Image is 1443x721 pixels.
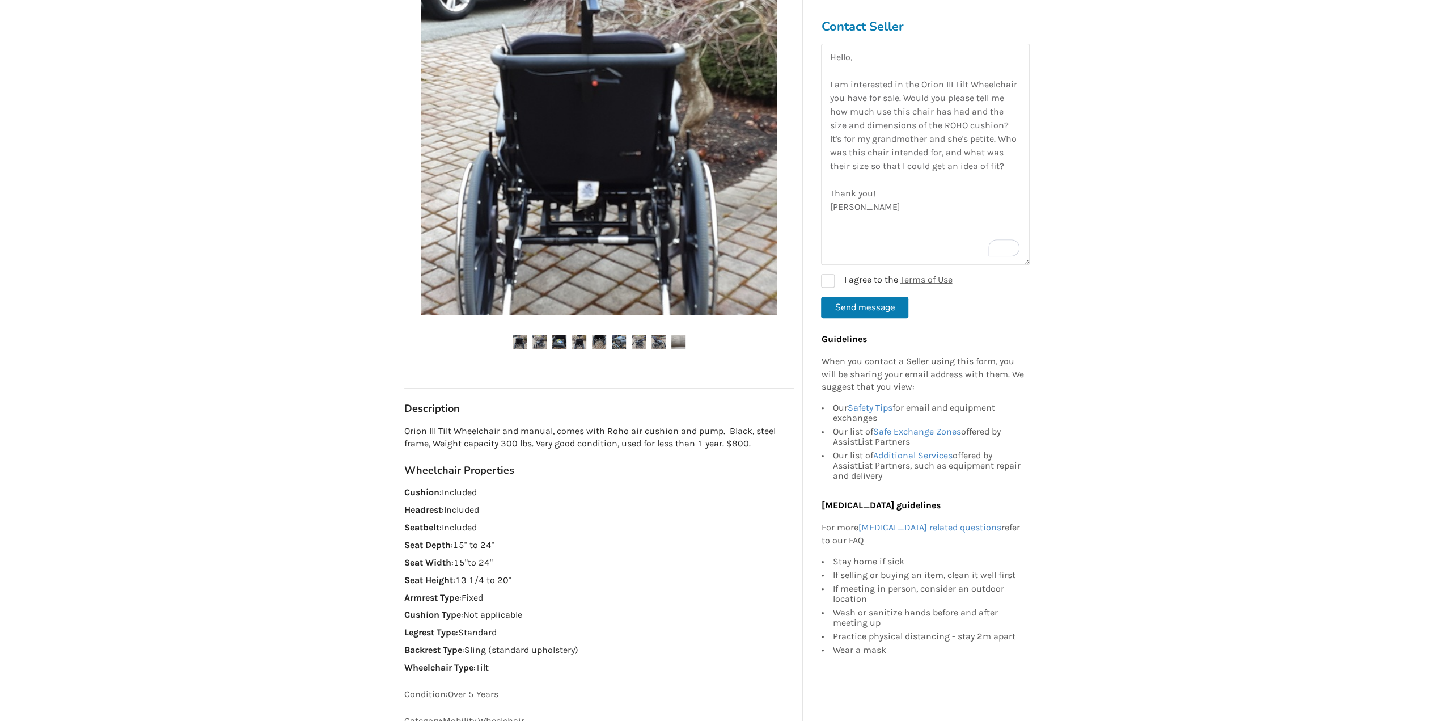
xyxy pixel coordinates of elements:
strong: Armrest Type [404,592,459,603]
div: Our list of offered by AssistList Partners [832,425,1024,449]
a: Additional Services [873,450,952,461]
h3: Description [404,402,794,415]
label: I agree to the [821,274,952,288]
strong: Seat Height [404,575,453,585]
h3: Wheelchair Properties [404,464,794,477]
div: Our list of offered by AssistList Partners, such as equipment repair and delivery [832,449,1024,482]
p: : Included [404,504,794,517]
p: : Standard [404,626,794,639]
strong: Seatbelt [404,522,439,533]
p: : 15" to 24" [404,539,794,552]
p: : 15"to 24" [404,556,794,570]
div: Wash or sanitize hands before and after meeting up [832,606,1024,630]
div: Wear a mask [832,643,1024,655]
img: orion iii tilt wheelchair and manual, comes with roho air cushion and pump. black, steel frame, w... [651,335,666,349]
p: : Fixed [404,592,794,605]
p: : Not applicable [404,609,794,622]
p: When you contact a Seller using this form, you will be sharing your email address with them. We s... [821,355,1024,394]
img: orion iii tilt wheelchair and manual, comes with roho air cushion and pump. black, steel frame, w... [532,335,547,349]
a: Safety Tips [847,403,892,414]
strong: Seat Width [404,557,451,568]
p: Orion III Tilt Wheelchair and manual, comes with Roho air cushion and pump. Black, steel frame, W... [404,425,794,451]
img: orion iii tilt wheelchair and manual, comes with roho air cushion and pump. black, steel frame, w... [513,335,527,349]
b: Guidelines [821,334,866,344]
img: orion iii tilt wheelchair and manual, comes with roho air cushion and pump. black, steel frame, w... [572,335,586,349]
strong: Wheelchair Type [404,662,473,673]
h3: Contact Seller [821,19,1030,35]
div: Stay home if sick [832,556,1024,568]
strong: Cushion [404,487,439,497]
textarea: To enrich screen reader interactions, please activate Accessibility in Grammarly extension settings [821,44,1030,265]
strong: Headrest [404,504,442,515]
strong: Legrest Type [404,627,456,638]
a: [MEDICAL_DATA] related questions [858,522,1001,533]
div: If selling or buying an item, clean it well first [832,568,1024,582]
p: : Sling (standard upholstery) [404,644,794,657]
button: Send message [821,297,908,318]
strong: Seat Depth [404,539,451,550]
img: orion iii tilt wheelchair and manual, comes with roho air cushion and pump. black, steel frame, w... [552,335,566,349]
p: For more refer to our FAQ [821,521,1024,547]
img: orion iii tilt wheelchair and manual, comes with roho air cushion and pump. black, steel frame, w... [612,335,626,349]
img: orion iii tilt wheelchair and manual, comes with roho air cushion and pump. black, steel frame, w... [592,335,606,349]
img: orion iii tilt wheelchair and manual, comes with roho air cushion and pump. black, steel frame, w... [671,335,685,349]
div: Practice physical distancing - stay 2m apart [832,630,1024,643]
img: orion iii tilt wheelchair and manual, comes with roho air cushion and pump. black, steel frame, w... [632,335,646,349]
strong: Cushion Type [404,609,461,620]
p: : Included [404,486,794,499]
p: : Tilt [404,661,794,674]
a: Terms of Use [900,274,952,285]
strong: Backrest Type [404,644,462,655]
b: [MEDICAL_DATA] guidelines [821,500,940,511]
p: : 13 1/4 to 20" [404,574,794,587]
a: Safe Exchange Zones [873,427,960,437]
p: Condition: Over 5 Years [404,688,794,701]
div: If meeting in person, consider an outdoor location [832,582,1024,606]
p: : Included [404,521,794,534]
div: Our for email and equipment exchanges [832,403,1024,425]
